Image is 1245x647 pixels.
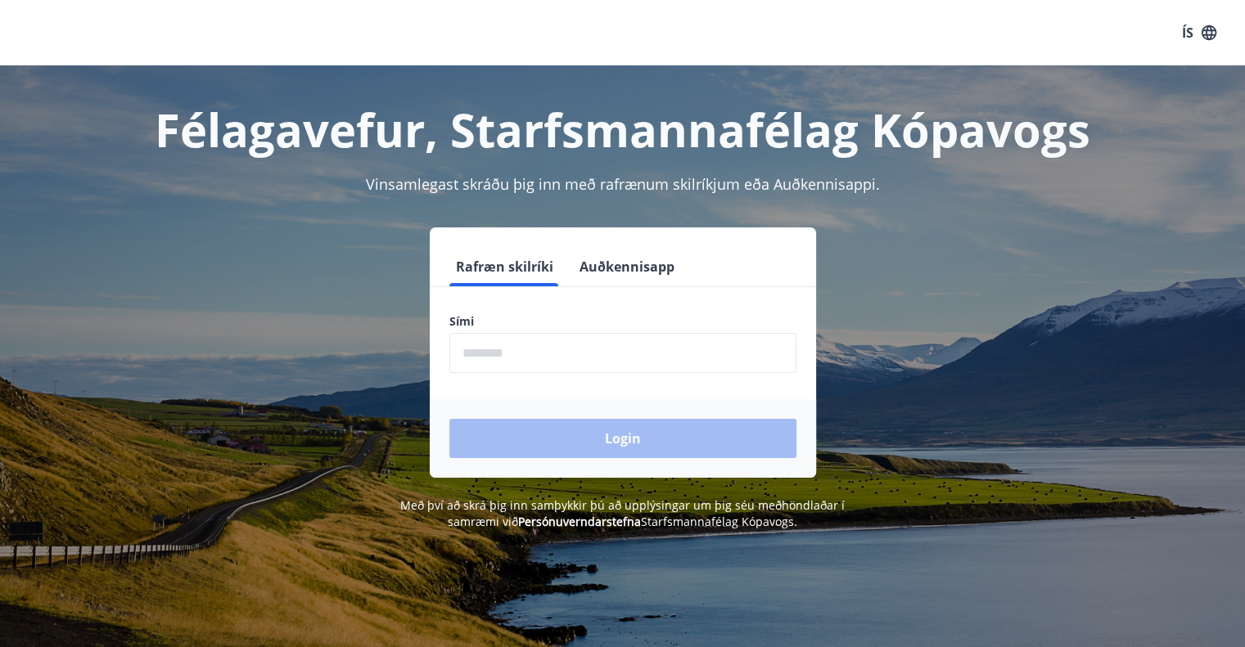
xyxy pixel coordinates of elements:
[1173,18,1225,47] button: ÍS
[366,174,880,194] span: Vinsamlegast skráðu þig inn með rafrænum skilríkjum eða Auðkennisappi.
[400,497,845,529] span: Með því að skrá þig inn samþykkir þú að upplýsingar um þig séu meðhöndlaðar í samræmi við Starfsm...
[53,98,1193,160] h1: Félagavefur, Starfsmannafélag Kópavogs
[449,313,796,330] label: Sími
[518,514,641,529] a: Persónuverndarstefna
[449,247,560,286] button: Rafræn skilríki
[573,247,681,286] button: Auðkennisapp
